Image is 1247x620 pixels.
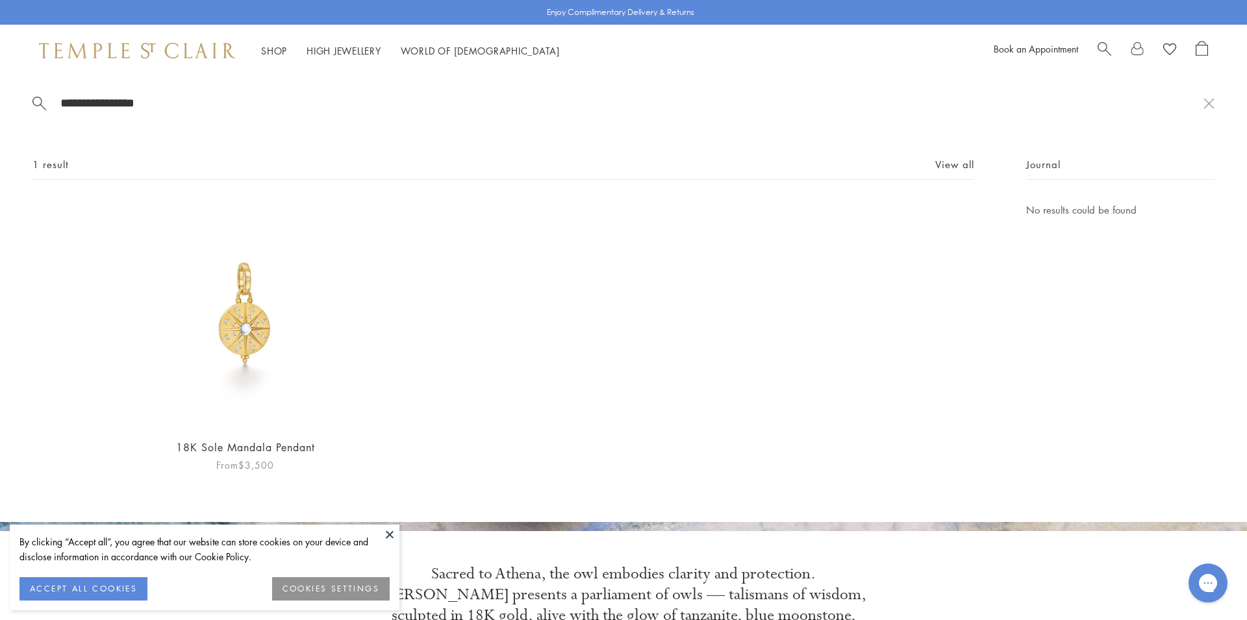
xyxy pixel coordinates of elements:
[1098,41,1111,60] a: Search
[238,458,274,471] span: $3,500
[176,440,315,454] a: 18K Sole Mandala Pendant
[39,43,235,58] img: Temple St. Clair
[272,577,390,601] button: COOKIES SETTINGS
[216,458,274,473] span: From
[1196,41,1208,60] a: Open Shopping Bag
[547,6,694,19] p: Enjoy Complimentary Delivery & Returns
[132,202,358,427] img: P31802-SOLMAN17
[32,156,69,173] span: 1 result
[307,44,381,57] a: High JewelleryHigh Jewellery
[261,44,287,57] a: ShopShop
[401,44,560,57] a: World of [DEMOGRAPHIC_DATA]World of [DEMOGRAPHIC_DATA]
[1182,559,1234,607] iframe: Gorgias live chat messenger
[994,42,1078,55] a: Book an Appointment
[1026,156,1061,173] span: Journal
[1163,41,1176,60] a: View Wishlist
[261,43,560,59] nav: Main navigation
[935,157,974,171] a: View all
[19,534,390,564] div: By clicking “Accept all”, you agree that our website can store cookies on your device and disclos...
[1026,202,1215,218] p: No results could be found
[19,577,147,601] button: ACCEPT ALL COOKIES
